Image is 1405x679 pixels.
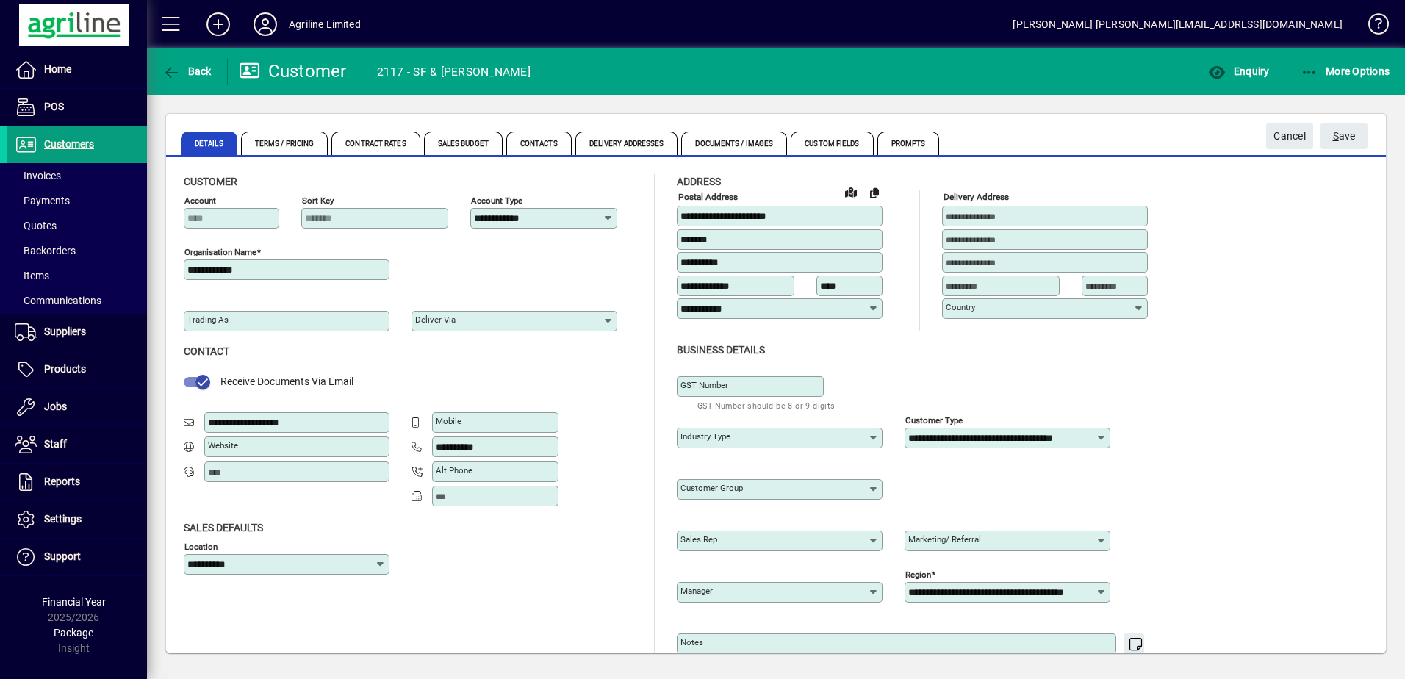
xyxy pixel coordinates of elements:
[184,195,216,206] mat-label: Account
[415,315,456,325] mat-label: Deliver via
[7,539,147,575] a: Support
[159,58,215,85] button: Back
[7,89,147,126] a: POS
[1208,65,1269,77] span: Enquiry
[905,569,931,579] mat-label: Region
[575,132,678,155] span: Delivery Addresses
[44,475,80,487] span: Reports
[791,132,873,155] span: Custom Fields
[863,181,886,204] button: Copy to Delivery address
[7,238,147,263] a: Backorders
[7,426,147,463] a: Staff
[184,176,237,187] span: Customer
[7,314,147,351] a: Suppliers
[7,351,147,388] a: Products
[908,534,981,545] mat-label: Marketing/ Referral
[15,195,70,206] span: Payments
[289,12,361,36] div: Agriline Limited
[7,263,147,288] a: Items
[162,65,212,77] span: Back
[7,51,147,88] a: Home
[44,550,81,562] span: Support
[7,464,147,500] a: Reports
[184,522,263,533] span: Sales defaults
[471,195,522,206] mat-label: Account Type
[680,534,717,545] mat-label: Sales rep
[302,195,334,206] mat-label: Sort key
[181,132,237,155] span: Details
[905,414,963,425] mat-label: Customer type
[44,101,64,112] span: POS
[1013,12,1343,36] div: [PERSON_NAME] [PERSON_NAME][EMAIL_ADDRESS][DOMAIN_NAME]
[680,637,703,647] mat-label: Notes
[15,220,57,231] span: Quotes
[220,376,353,387] span: Receive Documents Via Email
[44,513,82,525] span: Settings
[839,180,863,204] a: View on map
[1273,124,1306,148] span: Cancel
[7,163,147,188] a: Invoices
[1297,58,1394,85] button: More Options
[680,483,743,493] mat-label: Customer group
[1204,58,1273,85] button: Enquiry
[15,170,61,182] span: Invoices
[7,288,147,313] a: Communications
[1357,3,1387,51] a: Knowledge Base
[184,247,256,257] mat-label: Organisation name
[195,11,242,37] button: Add
[681,132,787,155] span: Documents / Images
[377,60,531,84] div: 2117 - SF & [PERSON_NAME]
[44,138,94,150] span: Customers
[946,302,975,312] mat-label: Country
[44,400,67,412] span: Jobs
[208,440,238,450] mat-label: Website
[677,176,721,187] span: Address
[7,188,147,213] a: Payments
[436,416,461,426] mat-label: Mobile
[15,295,101,306] span: Communications
[44,438,67,450] span: Staff
[44,63,71,75] span: Home
[677,344,765,356] span: Business details
[436,465,472,475] mat-label: Alt Phone
[44,363,86,375] span: Products
[1301,65,1390,77] span: More Options
[1333,130,1339,142] span: S
[42,596,106,608] span: Financial Year
[680,586,713,596] mat-label: Manager
[1333,124,1356,148] span: ave
[54,627,93,639] span: Package
[680,431,730,442] mat-label: Industry type
[697,397,836,414] mat-hint: GST Number should be 8 or 9 digits
[7,213,147,238] a: Quotes
[331,132,420,155] span: Contract Rates
[239,60,347,83] div: Customer
[184,541,218,551] mat-label: Location
[506,132,572,155] span: Contacts
[680,380,728,390] mat-label: GST Number
[187,315,229,325] mat-label: Trading as
[1320,123,1368,149] button: Save
[15,245,76,256] span: Backorders
[424,132,503,155] span: Sales Budget
[44,326,86,337] span: Suppliers
[184,345,229,357] span: Contact
[147,58,228,85] app-page-header-button: Back
[7,389,147,425] a: Jobs
[1266,123,1313,149] button: Cancel
[242,11,289,37] button: Profile
[241,132,328,155] span: Terms / Pricing
[15,270,49,281] span: Items
[877,132,940,155] span: Prompts
[7,501,147,538] a: Settings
